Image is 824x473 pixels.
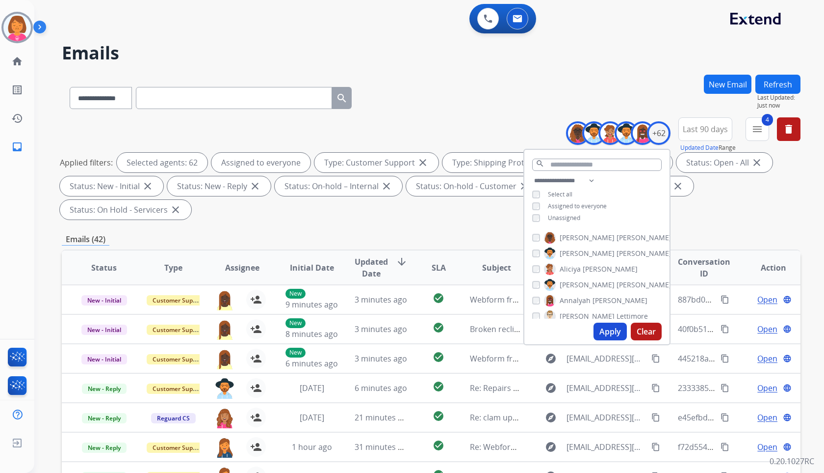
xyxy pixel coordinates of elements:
span: New - Initial [81,295,127,306]
mat-icon: close [518,180,530,192]
mat-icon: language [783,325,792,334]
span: Reguard CS [151,413,196,423]
span: Lettimore [617,311,648,321]
span: New - Reply [82,443,127,453]
mat-icon: content_copy [721,325,729,334]
span: 8 minutes ago [285,329,338,339]
mat-icon: inbox [11,141,23,153]
span: Open [757,412,777,423]
p: Applied filters: [60,157,113,168]
div: Assigned to everyone [211,153,310,172]
button: Last 90 days [678,117,732,141]
div: +62 [647,121,670,145]
span: Re: clam update [470,412,529,423]
p: 0.20.1027RC [770,455,814,467]
span: Unassigned [548,214,580,222]
mat-icon: person_add [250,323,262,335]
mat-icon: close [751,157,763,168]
span: New - Initial [81,325,127,335]
mat-icon: check_circle [433,292,444,304]
mat-icon: explore [545,412,557,423]
mat-icon: language [783,295,792,304]
span: Webform from [EMAIL_ADDRESS][DOMAIN_NAME] on [DATE] [470,294,692,305]
p: Emails (42) [62,233,109,246]
span: 9 minutes ago [285,299,338,310]
mat-icon: content_copy [721,384,729,392]
mat-icon: check_circle [433,351,444,363]
span: 3 minutes ago [355,294,407,305]
mat-icon: content_copy [721,295,729,304]
mat-icon: close [672,180,684,192]
span: Conversation ID [678,256,731,279]
img: agent-avatar [215,437,234,458]
button: New Email [704,75,751,94]
div: Status: New - Reply [167,176,271,196]
span: Broken recliner needs repair [470,324,576,334]
span: 3 minutes ago [355,353,407,364]
mat-icon: person_add [250,294,262,306]
span: Assigned to everyone [548,202,607,210]
span: Assignee [225,262,259,274]
span: Range [680,143,736,152]
mat-icon: explore [545,441,557,453]
button: Updated Date [680,144,719,152]
span: Open [757,382,777,394]
span: 3 minutes ago [355,324,407,334]
span: Open [757,441,777,453]
span: 21 minutes ago [355,412,412,423]
span: Re: Webform from [EMAIL_ADDRESS][DOMAIN_NAME] on [DATE] [470,442,705,452]
span: Webform from [EMAIL_ADDRESS][DOMAIN_NAME] on [DATE] [470,353,692,364]
span: [PERSON_NAME] [560,280,615,290]
span: 6 minutes ago [355,383,407,393]
mat-icon: explore [545,353,557,364]
div: Selected agents: 62 [117,153,207,172]
mat-icon: close [142,180,154,192]
span: [DATE] [300,383,324,393]
mat-icon: content_copy [651,413,660,422]
mat-icon: close [249,180,261,192]
span: [PERSON_NAME] [560,249,615,258]
div: Status: On Hold - Servicers [60,200,191,220]
h2: Emails [62,43,800,63]
span: Annalyah [560,296,591,306]
span: Customer Support [147,443,210,453]
span: Just now [757,102,800,110]
span: SLA [432,262,446,274]
span: [PERSON_NAME] [592,296,647,306]
mat-icon: content_copy [721,413,729,422]
img: avatar [3,14,31,41]
mat-icon: language [783,413,792,422]
span: New - Reply [82,413,127,423]
span: [DATE] [300,412,324,423]
th: Action [731,250,800,285]
mat-icon: history [11,112,23,124]
mat-icon: content_copy [721,354,729,363]
span: [EMAIL_ADDRESS][DOMAIN_NAME] [566,441,645,453]
mat-icon: check_circle [433,410,444,422]
p: New [285,289,306,299]
span: [PERSON_NAME] [583,264,638,274]
mat-icon: language [783,354,792,363]
span: Updated Date [355,256,388,279]
mat-icon: arrow_downward [396,256,408,268]
span: New - Initial [81,354,127,364]
div: Status: On-hold – Internal [275,176,402,196]
span: Customer Support [147,295,210,306]
mat-icon: explore [545,382,557,394]
mat-icon: content_copy [651,354,660,363]
span: Open [757,353,777,364]
button: Clear [631,323,662,340]
span: Initial Date [290,262,334,274]
span: Last Updated: [757,94,800,102]
span: [PERSON_NAME] [617,233,671,243]
div: Type: Customer Support [314,153,438,172]
span: e45efbdc-ef7f-4de4-aa58-6ae042424ac4 [678,412,824,423]
mat-icon: check_circle [433,440,444,451]
span: Type [164,262,182,274]
span: Status [91,262,117,274]
span: [PERSON_NAME] [560,311,615,321]
div: Status: On-hold - Customer [406,176,540,196]
span: 6 minutes ago [285,358,338,369]
span: [EMAIL_ADDRESS][DOMAIN_NAME] [566,382,645,394]
div: Status: New - Initial [60,176,163,196]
